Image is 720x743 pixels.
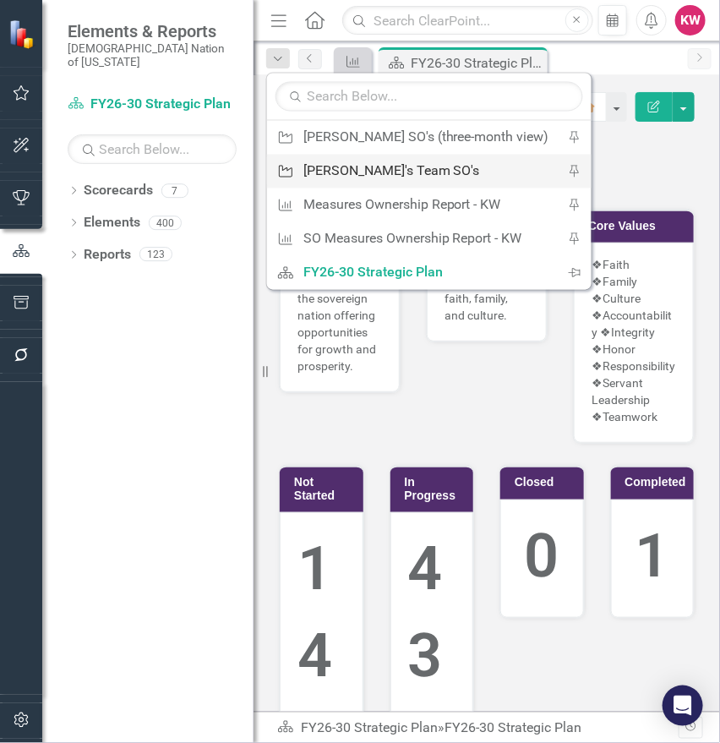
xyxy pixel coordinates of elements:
[267,223,558,254] a: SO Measures Ownership Report - KW
[515,476,575,489] h3: Closed
[303,262,549,283] div: FY26-30 Strategic Plan
[84,181,153,200] a: Scorecards
[84,245,131,265] a: Reports
[408,526,456,700] div: 43
[405,476,466,502] h3: In Progress
[161,183,188,198] div: 7
[445,719,581,735] div: FY26-30 Strategic Plan
[592,256,676,425] p: ❖Faith ❖Family ❖Culture ❖Accountability ❖Integrity ❖Honor ❖Responsibility ❖Servant Leadership ❖Te...
[303,161,549,182] div: [PERSON_NAME]'s Team SO's
[68,95,237,114] a: FY26-30 Strategic Plan
[518,513,566,600] div: 0
[663,686,703,726] div: Open Intercom Messenger
[8,19,39,49] img: ClearPoint Strategy
[675,5,706,36] button: KW
[297,258,379,373] span: To the Choctaw proud, ours is the sovereign nation offering opportunities for growth and prosperity.
[267,122,558,153] a: [PERSON_NAME] SO's (three-month view)
[275,82,583,112] input: Search Below...
[294,476,355,502] h3: Not Started
[588,220,685,232] h3: Core Values
[625,476,686,489] h3: Completed
[68,134,237,164] input: Search Below...
[149,216,182,230] div: 400
[267,257,558,288] a: FY26-30 Strategic Plan
[84,213,140,232] a: Elements
[68,41,237,69] small: [DEMOGRAPHIC_DATA] Nation of [US_STATE]
[342,6,592,36] input: Search ClearPoint...
[267,156,558,187] a: [PERSON_NAME]'s Team SO's
[411,52,543,74] div: FY26-30 Strategic Plan
[277,718,679,738] div: »
[301,719,438,735] a: FY26-30 Strategic Plan
[139,248,172,262] div: 123
[303,194,549,216] div: Measures Ownership Report - KW
[303,228,549,249] div: SO Measures Ownership Report - KW
[68,21,237,41] span: Elements & Reports
[629,513,677,600] div: 1
[303,127,549,148] div: [PERSON_NAME] SO's (three-month view)
[267,189,558,221] a: Measures Ownership Report - KW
